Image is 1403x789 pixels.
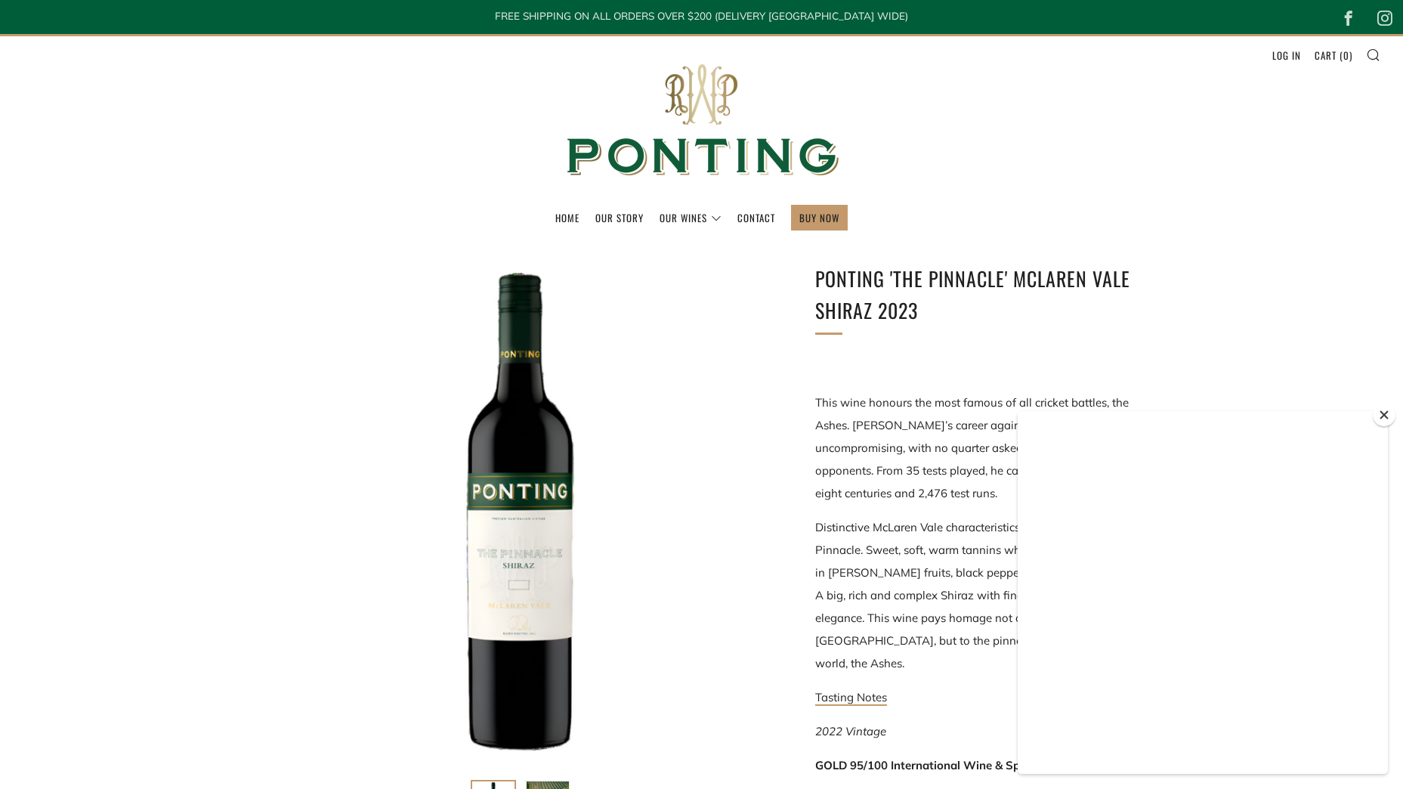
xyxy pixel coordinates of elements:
a: Our Story [595,206,644,230]
a: Cart (0) [1315,43,1352,67]
p: Distinctive McLaren Vale characteristics shine through The Pinnacle. Sweet, soft, warm tannins wh... [815,516,1133,675]
a: BUY NOW [799,206,839,230]
a: Contact [737,206,775,230]
p: This wine honours the most famous of all cricket battles, the Ashes. [PERSON_NAME]’s career again... [815,391,1133,505]
img: Ponting Wines [551,36,853,205]
a: Our Wines [660,206,722,230]
a: Home [555,206,579,230]
em: 2022 Vintage [815,724,886,738]
h1: Ponting 'The Pinnacle' McLaren Vale Shiraz 2023 [815,263,1133,326]
a: Tasting Notes [815,690,887,706]
button: Close [1373,404,1395,426]
a: Log in [1272,43,1301,67]
span: 0 [1343,48,1349,63]
strong: GOLD 95/100 International Wine & Spirits Competition [815,758,1109,772]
